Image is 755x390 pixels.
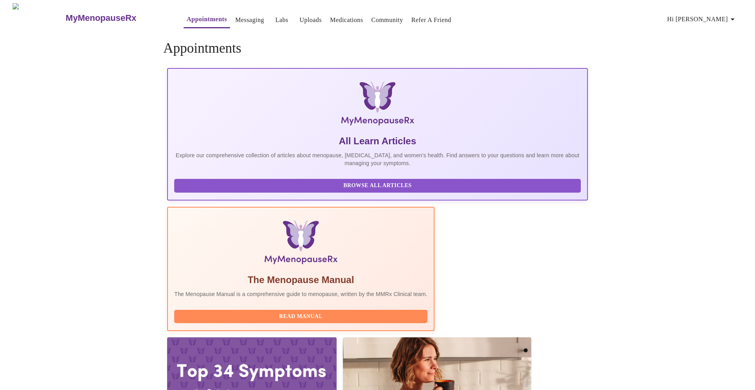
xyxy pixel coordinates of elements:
[174,182,583,188] a: Browse All Articles
[667,14,737,25] span: Hi [PERSON_NAME]
[187,14,227,25] a: Appointments
[174,135,581,147] h5: All Learn Articles
[182,181,573,191] span: Browse All Articles
[327,12,366,28] button: Medications
[232,12,267,28] button: Messaging
[214,220,387,267] img: Menopause Manual
[235,15,264,26] a: Messaging
[296,12,325,28] button: Uploads
[269,12,295,28] button: Labs
[174,313,429,319] a: Read Manual
[174,151,581,167] p: Explore our comprehensive collection of articles about menopause, [MEDICAL_DATA], and women's hea...
[300,15,322,26] a: Uploads
[238,81,517,129] img: MyMenopauseRx Logo
[174,274,427,286] h5: The Menopause Manual
[411,15,451,26] a: Refer a Friend
[330,15,363,26] a: Medications
[368,12,406,28] button: Community
[174,290,427,298] p: The Menopause Manual is a comprehensive guide to menopause, written by the MMRx Clinical team.
[408,12,455,28] button: Refer a Friend
[275,15,288,26] a: Labs
[664,11,740,27] button: Hi [PERSON_NAME]
[163,40,592,56] h4: Appointments
[65,4,168,32] a: MyMenopauseRx
[184,11,230,28] button: Appointments
[174,310,427,324] button: Read Manual
[182,312,420,322] span: Read Manual
[13,3,65,33] img: MyMenopauseRx Logo
[66,13,136,23] h3: MyMenopauseRx
[174,179,581,193] button: Browse All Articles
[371,15,403,26] a: Community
